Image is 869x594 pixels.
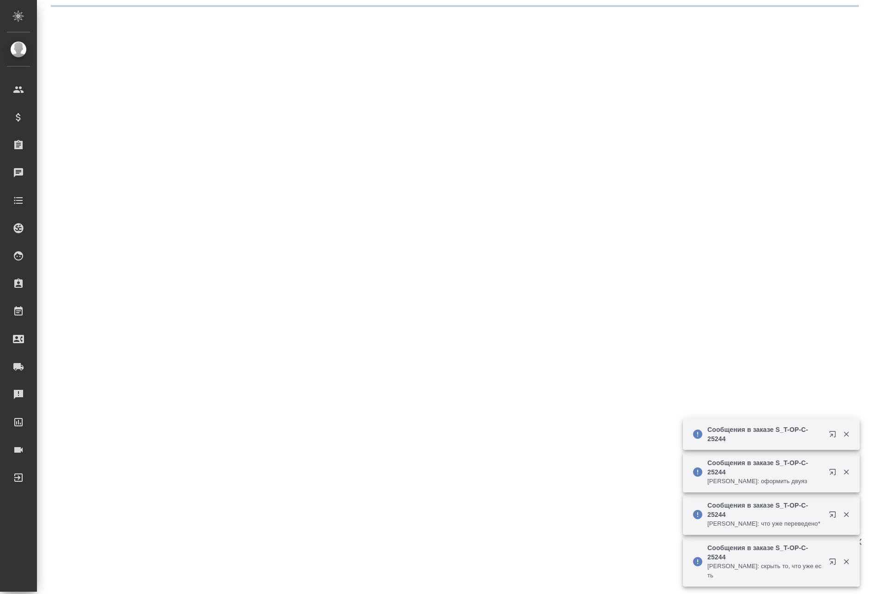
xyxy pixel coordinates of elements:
[707,519,823,528] p: [PERSON_NAME]: что уже переведено*
[707,543,823,562] p: Сообщения в заказе S_T-OP-C-25244
[823,552,845,575] button: Открыть в новой вкладке
[707,562,823,580] p: [PERSON_NAME]: скрыть то, что уже есть
[837,468,856,476] button: Закрыть
[823,505,845,527] button: Открыть в новой вкладке
[707,477,823,486] p: [PERSON_NAME]: оформить двуяз
[707,425,823,443] p: Сообщения в заказе S_T-OP-C-25244
[707,501,823,519] p: Сообщения в заказе S_T-OP-C-25244
[707,458,823,477] p: Сообщения в заказе S_T-OP-C-25244
[837,510,856,519] button: Закрыть
[837,430,856,438] button: Закрыть
[837,558,856,566] button: Закрыть
[823,463,845,485] button: Открыть в новой вкладке
[823,425,845,447] button: Открыть в новой вкладке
